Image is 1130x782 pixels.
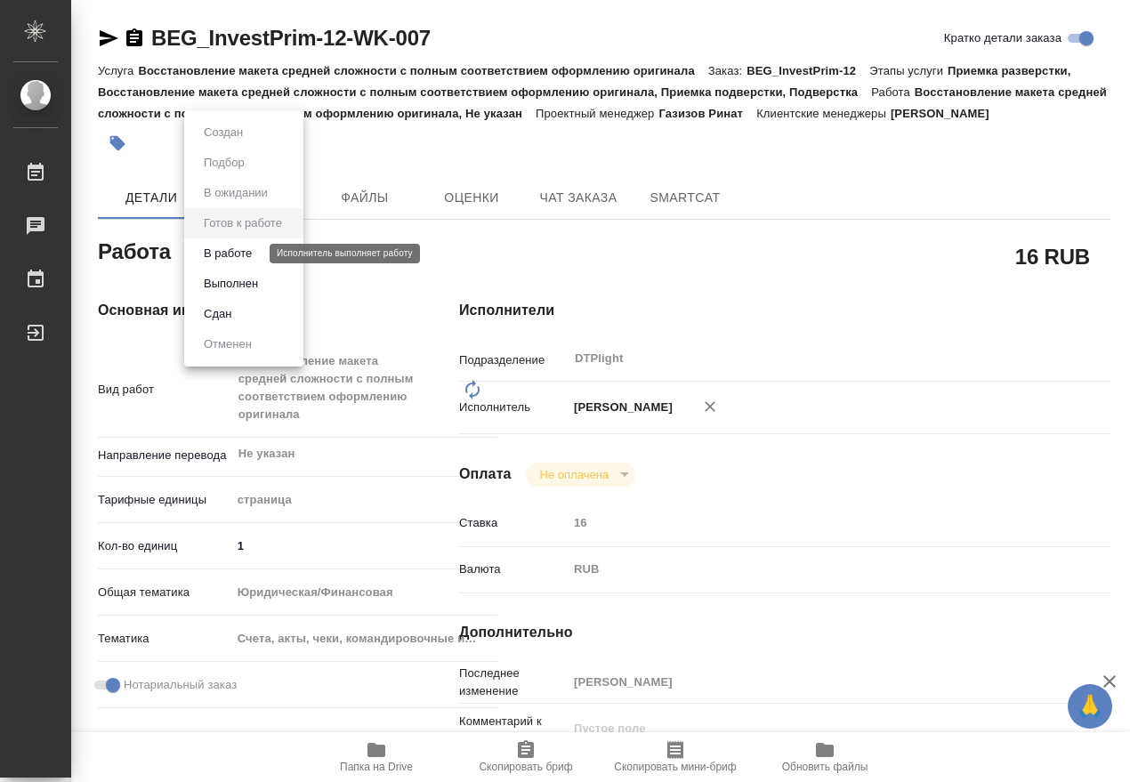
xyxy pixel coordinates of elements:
button: В работе [198,244,257,263]
button: Сдан [198,304,237,324]
button: Отменен [198,335,257,354]
button: В ожидании [198,183,273,203]
button: Выполнен [198,274,263,294]
button: Готов к работе [198,214,287,233]
button: Подбор [198,153,250,173]
button: Создан [198,123,248,142]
